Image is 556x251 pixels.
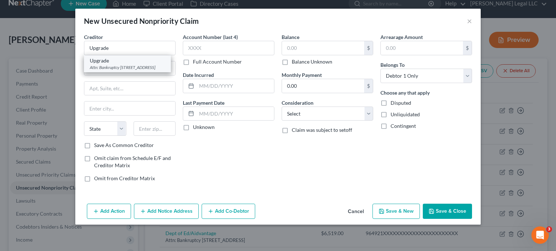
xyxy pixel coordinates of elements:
[134,121,176,136] input: Enter zip...
[197,79,274,93] input: MM/DD/YYYY
[282,71,322,79] label: Monthly Payment
[94,142,154,149] label: Save As Common Creditor
[94,175,155,181] span: Omit from Creditor Matrix
[546,226,552,232] span: 3
[197,107,274,121] input: MM/DD/YYYY
[183,41,274,55] input: XXXX
[134,204,199,219] button: Add Notice Address
[87,204,131,219] button: Add Action
[292,58,332,65] label: Balance Unknown
[94,155,171,168] span: Omit claim from Schedule E/F and Creditor Matrix
[183,99,224,107] label: Last Payment Date
[202,204,255,219] button: Add Co-Debtor
[380,33,423,41] label: Arrearage Amount
[364,79,373,93] div: $
[282,41,364,55] input: 0.00
[183,71,214,79] label: Date Incurred
[292,127,352,133] span: Claim was subject to setoff
[380,62,405,68] span: Belongs To
[84,16,199,26] div: New Unsecured Nonpriority Claim
[391,123,416,129] span: Contingent
[380,89,430,96] label: Choose any that apply
[467,17,472,25] button: ×
[463,41,472,55] div: $
[391,111,420,117] span: Unliquidated
[282,33,299,41] label: Balance
[90,64,165,70] div: Attn: Bankruptcy [STREET_ADDRESS]
[282,99,313,107] label: Consideration
[282,79,364,93] input: 0.00
[84,101,175,115] input: Enter city...
[531,226,549,244] iframe: Intercom live chat
[364,41,373,55] div: $
[372,204,420,219] button: Save & New
[342,204,370,219] button: Cancel
[193,124,215,131] label: Unknown
[391,100,411,106] span: Disputed
[84,34,103,40] span: Creditor
[381,41,463,55] input: 0.00
[84,82,175,95] input: Apt, Suite, etc...
[90,57,165,64] div: Upgrade
[84,41,176,55] input: Search creditor by name...
[193,58,242,65] label: Full Account Number
[423,204,472,219] button: Save & Close
[183,33,238,41] label: Account Number (last 4)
